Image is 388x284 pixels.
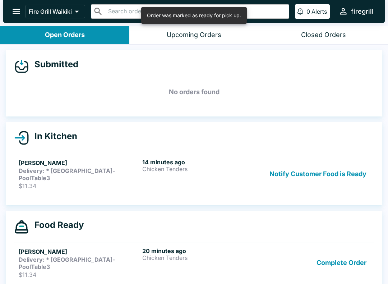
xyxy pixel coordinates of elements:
h5: No orders found [14,79,374,105]
div: Closed Orders [301,31,346,39]
a: [PERSON_NAME]Delivery: * [GEOGRAPHIC_DATA]-PoolTable3$11.3414 minutes agoChicken TendersNotify Cu... [14,154,374,194]
button: Complete Order [314,247,369,278]
strong: Delivery: * [GEOGRAPHIC_DATA]-PoolTable3 [19,256,115,270]
p: $11.34 [19,182,139,189]
p: 0 [306,8,310,15]
p: $11.34 [19,271,139,278]
p: Chicken Tenders [142,255,263,261]
div: Upcoming Orders [167,31,221,39]
button: firegrill [336,4,377,19]
h4: Food Ready [29,220,84,230]
h5: [PERSON_NAME] [19,247,139,256]
button: open drawer [7,2,26,20]
button: Fire Grill Waikiki [26,5,85,18]
div: Open Orders [45,31,85,39]
h6: 14 minutes ago [142,159,263,166]
div: firegrill [351,7,374,16]
input: Search orders by name or phone number [106,6,286,17]
h5: [PERSON_NAME] [19,159,139,167]
button: Notify Customer Food is Ready [267,159,369,189]
h4: In Kitchen [29,131,77,142]
p: Chicken Tenders [142,166,263,172]
p: Alerts [311,8,327,15]
strong: Delivery: * [GEOGRAPHIC_DATA]-PoolTable3 [19,167,115,182]
a: [PERSON_NAME]Delivery: * [GEOGRAPHIC_DATA]-PoolTable3$11.3420 minutes agoChicken TendersComplete ... [14,243,374,283]
h4: Submitted [29,59,78,70]
p: Fire Grill Waikiki [29,8,72,15]
div: Order was marked as ready for pick up. [147,9,241,22]
h6: 20 minutes ago [142,247,263,255]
